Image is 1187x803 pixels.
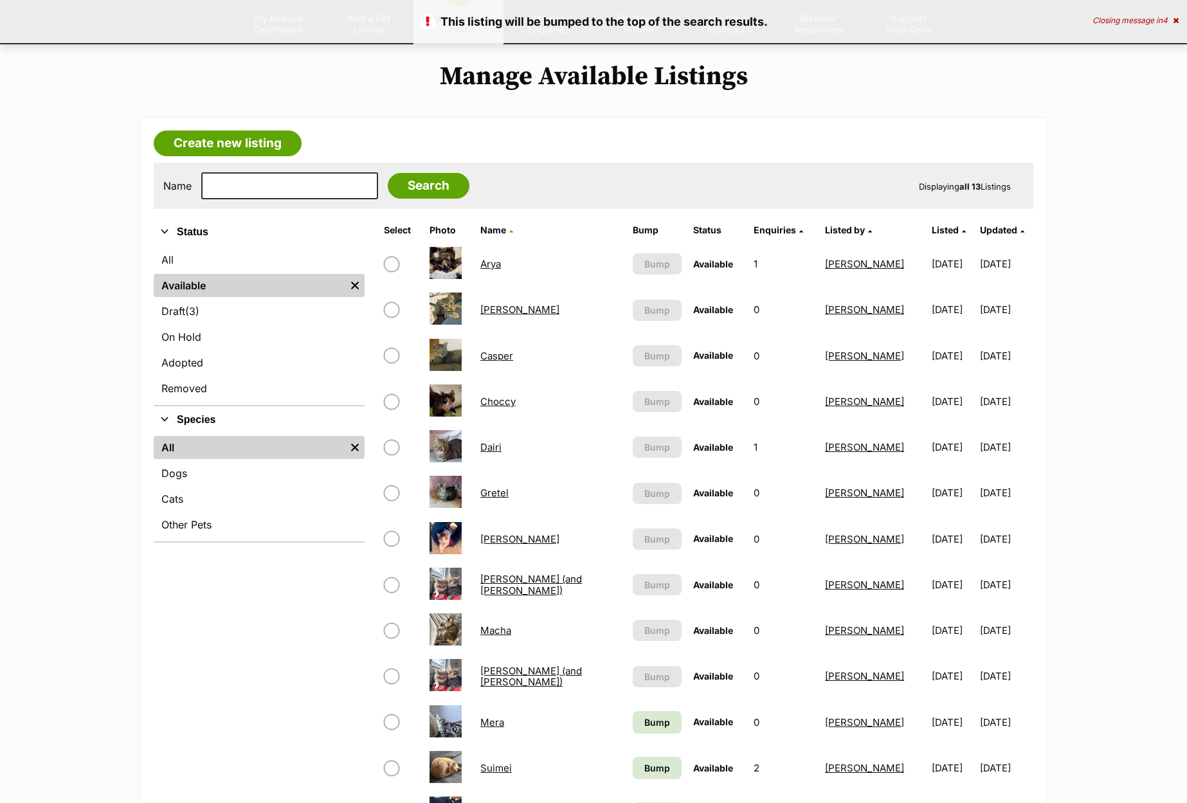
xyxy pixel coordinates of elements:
[932,224,966,235] a: Listed
[693,396,733,407] span: Available
[185,303,199,319] span: (3)
[1092,16,1179,25] div: Closing message in
[748,654,819,698] td: 0
[927,608,979,653] td: [DATE]
[980,563,1032,607] td: [DATE]
[693,716,733,727] span: Available
[825,441,904,453] a: [PERSON_NAME]
[154,487,365,510] a: Cats
[980,517,1032,561] td: [DATE]
[980,700,1032,744] td: [DATE]
[644,487,670,500] span: Bump
[154,300,365,323] a: Draft
[633,574,682,595] button: Bump
[480,665,582,688] a: [PERSON_NAME] (and [PERSON_NAME])
[154,325,365,348] a: On Hold
[825,670,904,682] a: [PERSON_NAME]
[154,131,302,156] a: Create new listing
[980,425,1032,469] td: [DATE]
[927,654,979,698] td: [DATE]
[633,666,682,687] button: Bump
[825,258,904,270] a: [PERSON_NAME]
[430,751,462,783] img: Suimei
[154,377,365,400] a: Removed
[825,224,865,235] span: Listed by
[825,303,904,316] a: [PERSON_NAME]
[644,578,670,591] span: Bump
[154,513,365,536] a: Other Pets
[927,242,979,286] td: [DATE]
[980,242,1032,286] td: [DATE]
[932,224,959,235] span: Listed
[424,220,475,240] th: Photo
[644,349,670,363] span: Bump
[480,441,502,453] a: Dairi
[748,608,819,653] td: 0
[980,287,1032,332] td: [DATE]
[644,716,670,729] span: Bump
[633,345,682,366] button: Bump
[754,224,803,235] a: Enquiries
[754,224,796,235] span: translation missing: en.admin.listings.index.attributes.enquiries
[980,746,1032,790] td: [DATE]
[345,274,365,297] a: Remove filter
[628,220,687,240] th: Bump
[633,757,682,779] a: Bump
[927,471,979,515] td: [DATE]
[980,608,1032,653] td: [DATE]
[633,711,682,734] a: Bump
[748,471,819,515] td: 0
[345,436,365,459] a: Remove filter
[480,224,506,235] span: Name
[644,624,670,637] span: Bump
[693,350,733,361] span: Available
[644,440,670,454] span: Bump
[980,471,1032,515] td: [DATE]
[748,334,819,378] td: 0
[980,224,1017,235] span: Updated
[154,436,345,459] a: All
[644,670,670,683] span: Bump
[919,181,1011,192] span: Displaying Listings
[748,517,819,561] td: 0
[825,624,904,636] a: [PERSON_NAME]
[693,258,733,269] span: Available
[927,746,979,790] td: [DATE]
[644,303,670,317] span: Bump
[388,173,469,199] input: Search
[825,762,904,774] a: [PERSON_NAME]
[748,379,819,424] td: 0
[927,334,979,378] td: [DATE]
[480,762,512,774] a: Suimei
[693,579,733,590] span: Available
[927,563,979,607] td: [DATE]
[927,517,979,561] td: [DATE]
[154,246,365,405] div: Status
[154,224,365,240] button: Status
[480,395,516,408] a: Choccy
[980,334,1032,378] td: [DATE]
[693,671,733,681] span: Available
[825,224,872,235] a: Listed by
[644,395,670,408] span: Bump
[644,532,670,546] span: Bump
[633,253,682,275] button: Bump
[927,379,979,424] td: [DATE]
[693,762,733,773] span: Available
[927,425,979,469] td: [DATE]
[633,483,682,504] button: Bump
[633,620,682,641] button: Bump
[379,220,422,240] th: Select
[430,339,462,371] img: Casper
[154,274,345,297] a: Available
[688,220,747,240] th: Status
[480,487,509,499] a: Gretel
[748,425,819,469] td: 1
[748,563,819,607] td: 0
[748,287,819,332] td: 0
[825,579,904,591] a: [PERSON_NAME]
[480,533,559,545] a: [PERSON_NAME]
[154,433,365,541] div: Species
[163,180,192,192] label: Name
[693,533,733,544] span: Available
